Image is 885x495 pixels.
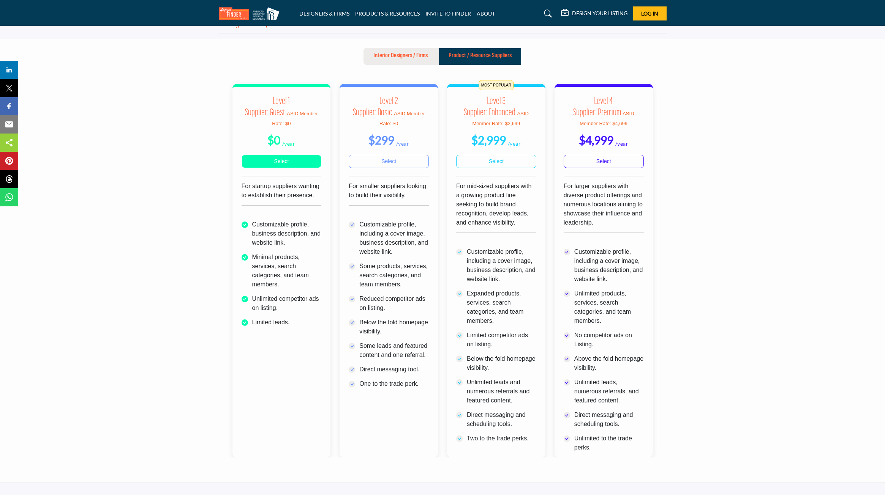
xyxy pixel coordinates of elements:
[573,97,621,118] b: Level 4 Supplier: Premium
[633,6,667,20] button: Log In
[467,247,536,284] p: Customizable profile, including a cover image, business description, and website link.
[574,378,644,405] p: Unlimited leads, numerous referrals, and featured content.
[574,354,644,372] p: Above the fold homepage visibility.
[456,182,536,247] div: For mid-sized suppliers with a growing product line seeking to build brand recognition, develop l...
[615,140,629,147] sub: /year
[471,133,506,147] b: $2,999
[574,410,644,429] p: Direct messaging and scheduling tools.
[282,140,296,147] sub: /year
[359,220,429,256] p: Customizable profile, including a cover image, business description, and website link.
[359,341,429,360] p: Some leads and featured content and one referral.
[219,7,283,20] img: Site Logo
[449,51,512,60] p: Product / Resource Suppliers
[574,247,644,284] p: Customizable profile, including a cover image, business description, and website link.
[467,354,536,372] p: Below the fold homepage visibility.
[359,294,429,313] p: Reduced competitor ads on listing.
[252,318,322,327] p: Limited leads.
[572,10,627,17] h5: DESIGN YOUR LISTING
[242,155,322,168] a: Select
[561,9,627,18] div: DESIGN YOUR LISTING
[464,97,515,118] b: Level 3 Supplier: Enhanced
[349,182,429,220] div: For smaller suppliers looking to build their visibility.
[359,318,429,336] p: Below the fold homepage visibility.
[467,289,536,325] p: Expanded products, services, search categories, and team members.
[467,331,536,349] p: Limited competitor ads on listing.
[574,331,644,349] p: No competitor ads on Listing.
[373,51,428,60] p: Interior Designers / Firms
[242,182,322,220] div: For startup suppliers wanting to establish their presence.
[252,220,322,247] p: Customizable profile, business description, and website link.
[508,140,521,147] sub: /year
[252,253,322,289] p: Minimal products, services, search categories, and team members.
[641,10,658,17] span: Log In
[379,111,425,126] span: ASID Member Rate: $0
[467,434,536,443] p: Two to the trade perks.
[574,289,644,325] p: Unlimited products, services, search categories, and team members.
[252,294,322,313] p: Unlimited competitor ads on listing.
[564,182,644,247] div: For larger suppliers with diverse product offerings and numerous locations aiming to showcase the...
[479,80,514,90] span: MOST POPULAR
[537,8,557,20] a: Search
[396,140,409,147] sub: /year
[467,378,536,405] p: Unlimited leads and numerous referrals and featured content.
[355,10,420,17] a: PRODUCTS & RESOURCES
[564,155,644,168] a: Select
[456,155,536,168] a: Select
[267,133,280,147] b: $0
[359,379,429,388] p: One to the trade perk.
[477,10,495,17] a: ABOUT
[349,155,429,168] a: Select
[574,434,644,452] p: Unlimited to the trade perks.
[425,10,471,17] a: INVITE TO FINDER
[439,48,522,65] button: Product / Resource Suppliers
[359,262,429,289] p: Some products, services, search categories, and team members.
[579,133,613,147] b: $4,999
[299,10,349,17] a: DESIGNERS & FIRMS
[272,111,318,126] span: ASID Member Rate: $0
[363,48,438,65] button: Interior Designers / Firms
[368,133,394,147] b: $299
[359,365,429,374] p: Direct messaging tool.
[467,410,536,429] p: Direct messaging and scheduling tools.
